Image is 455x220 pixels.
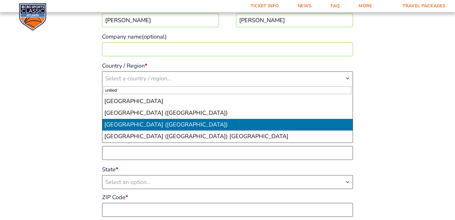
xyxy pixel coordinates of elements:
label: Company name [102,31,353,42]
span: Select a country / region… [105,75,171,82]
span: State [102,175,353,189]
label: Country / Region [102,60,353,71]
label: ZIP Code [102,192,353,203]
li: [GEOGRAPHIC_DATA] ([GEOGRAPHIC_DATA]) [102,107,353,119]
img: CBS Sports Classic [19,3,46,31]
label: State [102,164,353,175]
span: (optional) [142,33,167,40]
span: Country / Region [102,71,353,85]
li: [GEOGRAPHIC_DATA] ([GEOGRAPHIC_DATA]) [102,119,353,131]
li: [GEOGRAPHIC_DATA] ([GEOGRAPHIC_DATA]) [GEOGRAPHIC_DATA] [102,131,353,142]
span: Select an option… [105,178,150,186]
li: [GEOGRAPHIC_DATA] [102,95,353,107]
